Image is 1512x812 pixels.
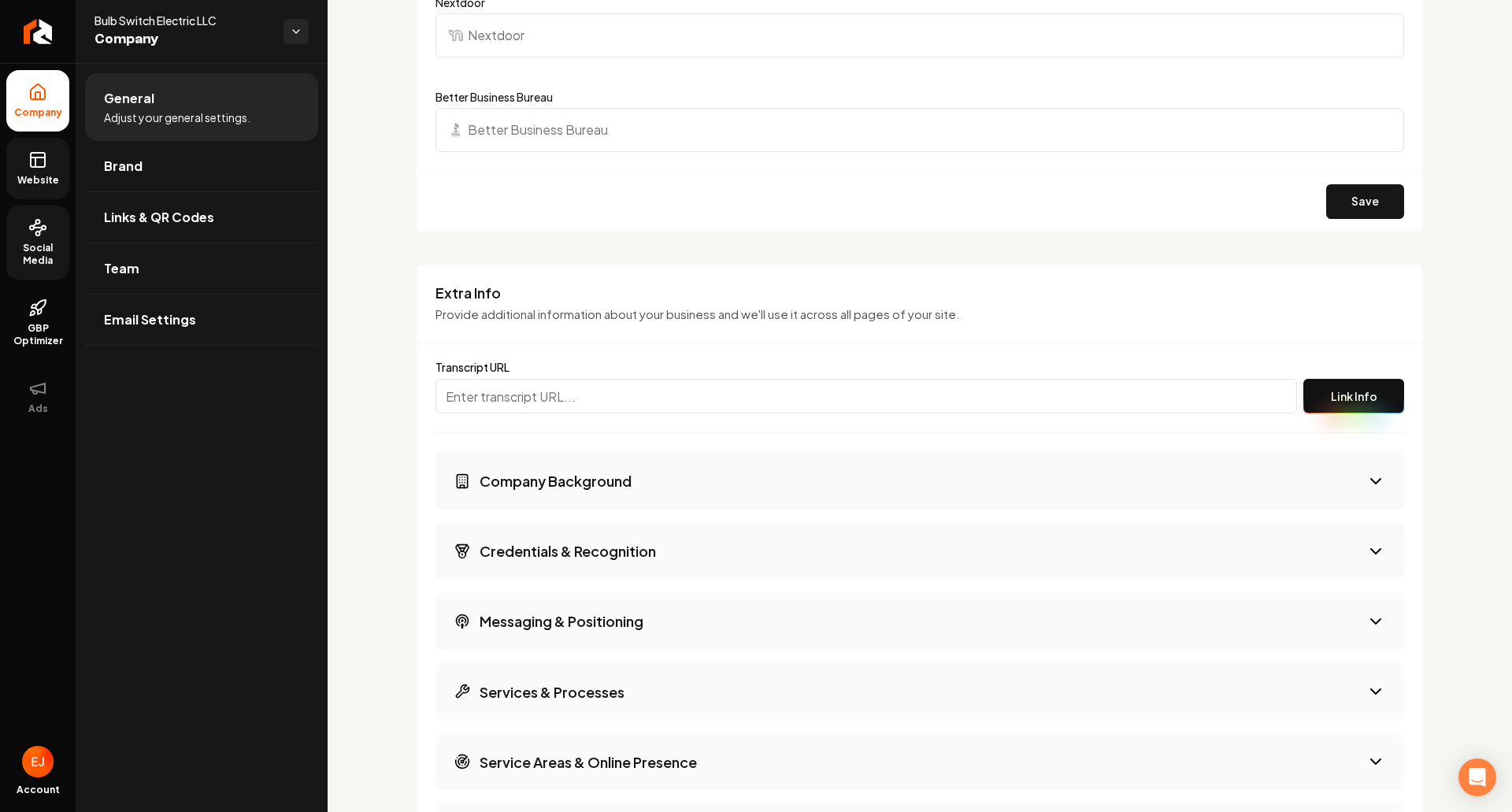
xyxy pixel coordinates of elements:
div: Open Intercom Messenger [1458,758,1496,796]
input: Nextdoor [435,13,1404,57]
button: Services & Processes [435,663,1404,721]
button: Link Info [1303,379,1404,413]
span: Team [104,259,139,278]
span: Adjust your general settings. [104,109,250,125]
button: Credentials & Recognition [435,522,1404,580]
h3: Company Background [480,471,632,491]
input: Better Business Bureau [435,108,1404,152]
button: Messaging & Positioning [435,592,1404,650]
span: General [104,89,154,108]
h3: Messaging & Positioning [480,611,643,631]
a: Website [6,138,69,199]
a: GBP Optimizer [6,286,69,360]
span: Brand [104,157,143,176]
img: Rebolt Logo [24,19,53,44]
span: Company [8,106,69,119]
span: Account [17,784,60,796]
a: Email Settings [85,295,318,345]
a: Links & QR Codes [85,192,318,243]
span: Ads [22,402,54,415]
h3: Services & Processes [480,682,624,702]
span: Bulb Switch Electric LLC [94,13,271,28]
input: Enter transcript URL... [435,379,1297,413]
button: Service Areas & Online Presence [435,733,1404,791]
button: Save [1326,184,1404,219]
a: Brand [85,141,318,191]
span: GBP Optimizer [6,322,69,347]
button: Company Background [435,452,1404,510]
img: Eduard Joers [22,746,54,777]
span: Website [11,174,65,187]
button: Ads [6,366,69,428]
span: Links & QR Codes [104,208,214,227]
button: Open user button [22,746,54,777]
h3: Service Areas & Online Presence [480,752,697,772]
a: Team [85,243,318,294]
a: Social Media [6,206,69,280]
span: Social Media [6,242,69,267]
span: Email Settings [104,310,196,329]
label: Transcript URL [435,362,1297,373]
label: Better Business Bureau [435,89,1404,105]
span: Company [94,28,271,50]
h3: Credentials & Recognition [480,541,656,561]
h3: Extra Info [435,284,1404,302]
p: Provide additional information about your business and we'll use it across all pages of your site. [435,306,1404,324]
